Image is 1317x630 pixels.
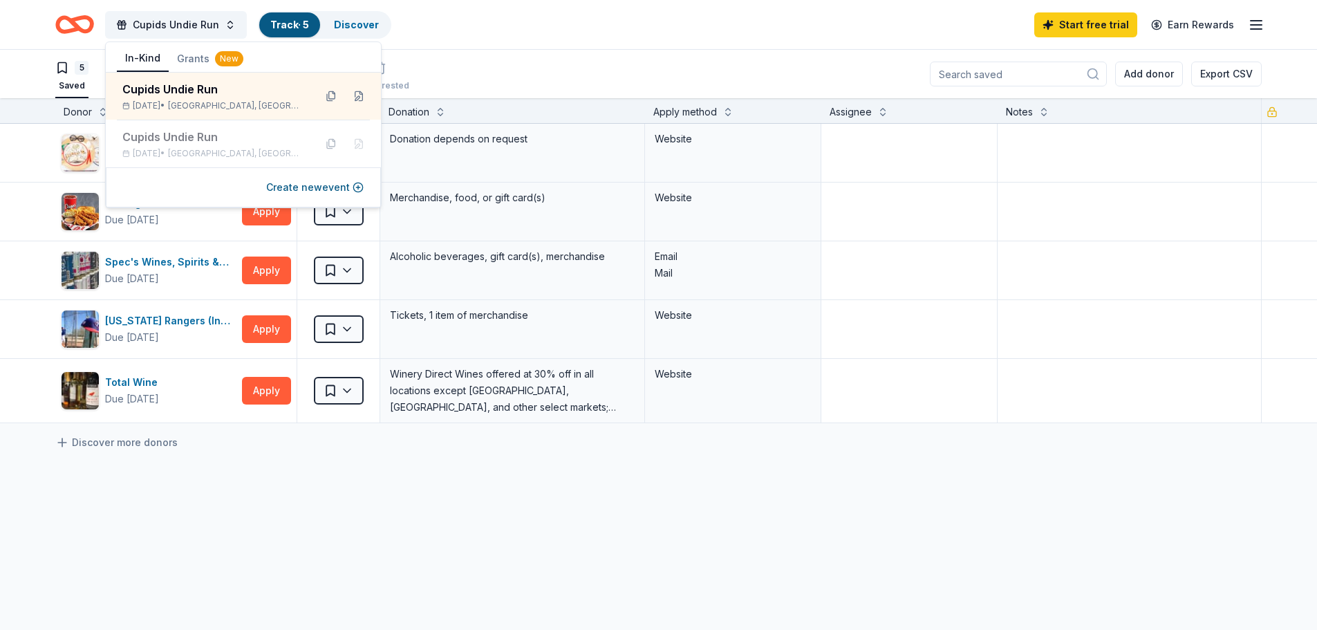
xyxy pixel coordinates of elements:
div: Alcoholic beverages, gift card(s), merchandise [389,247,636,266]
div: Total Wine [105,374,163,391]
div: Donor [64,104,92,120]
div: Winery Direct Wines offered at 30% off in all locations except [GEOGRAPHIC_DATA], [GEOGRAPHIC_DAT... [389,364,636,417]
button: Image for Texas Rangers (In-Kind Donation)[US_STATE] Rangers (In-Kind Donation)Due [DATE] [61,310,236,349]
a: Home [55,8,94,41]
button: Image for Total WineTotal WineDue [DATE] [61,371,236,410]
button: Add donor [1115,62,1183,86]
a: Discover more donors [55,434,178,451]
div: [DATE] • [122,100,303,111]
div: Merchandise, food, or gift card(s) [389,188,636,207]
div: Website [655,366,811,382]
div: Website [655,307,811,324]
button: In-Kind [117,46,169,72]
a: Earn Rewards [1143,12,1242,37]
div: [US_STATE] Rangers (In-Kind Donation) [105,313,236,329]
button: Apply [242,315,291,343]
button: Grants [169,46,252,71]
img: Image for Raising Cane's [62,193,99,230]
div: Mail [655,265,811,281]
span: Cupids Undie Run [133,17,219,33]
button: Track· 5Discover [258,11,391,39]
button: 5Saved [55,55,88,98]
img: Image for Oriental Trading [62,134,99,172]
button: Image for Oriental TradingOriental TradingDue [DATE] [61,133,236,172]
div: Donation depends on request [389,129,636,149]
span: [GEOGRAPHIC_DATA], [GEOGRAPHIC_DATA] [168,100,303,111]
div: Cupids Undie Run [122,81,303,98]
span: [GEOGRAPHIC_DATA], [GEOGRAPHIC_DATA] [168,148,303,159]
div: Website [655,189,811,206]
img: Image for Texas Rangers (In-Kind Donation) [62,311,99,348]
div: Due [DATE] [105,212,159,228]
div: Due [DATE] [105,270,159,287]
div: Email [655,248,811,265]
a: Start free trial [1034,12,1137,37]
div: Website [655,131,811,147]
input: Search saved [930,62,1107,86]
a: Discover [334,19,379,30]
div: Saved [55,80,88,91]
div: Spec's Wines, Spirits & Foods [105,254,236,270]
div: Assignee [830,104,872,120]
button: Apply [242,257,291,284]
button: Create newevent [266,179,364,196]
a: Track· 5 [270,19,309,30]
img: Image for Total Wine [62,372,99,409]
div: Apply method [653,104,717,120]
div: Cupids Undie Run [122,129,303,145]
button: Export CSV [1191,62,1262,86]
button: Cupids Undie Run [105,11,247,39]
div: Due [DATE] [105,329,159,346]
div: [DATE] • [122,148,303,159]
button: Image for Spec's Wines, Spirits & FoodsSpec's Wines, Spirits & FoodsDue [DATE] [61,251,236,290]
div: Donation [389,104,429,120]
button: Apply [242,377,291,405]
button: Image for Raising Cane's Raising Cane'sDue [DATE] [61,192,236,231]
div: Tickets, 1 item of merchandise [389,306,636,325]
button: Apply [242,198,291,225]
div: New [215,51,243,66]
div: Due [DATE] [105,391,159,407]
img: Image for Spec's Wines, Spirits & Foods [62,252,99,289]
div: 5 [75,61,88,75]
div: Notes [1006,104,1033,120]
